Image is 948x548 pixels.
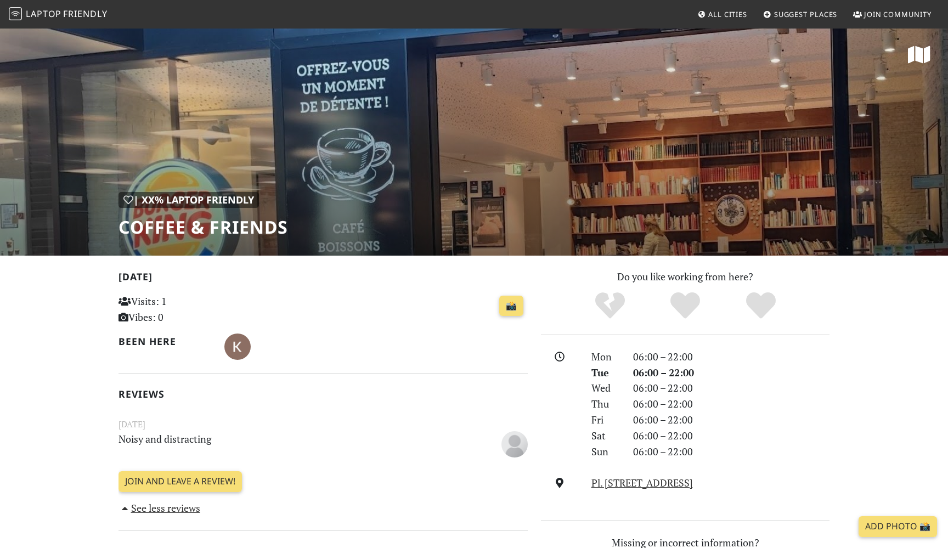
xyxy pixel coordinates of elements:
div: 06:00 – 22:00 [627,380,836,396]
a: LaptopFriendly LaptopFriendly [9,5,108,24]
div: Thu [585,396,627,412]
div: 06:00 – 22:00 [627,444,836,460]
span: Join Community [864,9,932,19]
a: Join and leave a review! [119,471,242,492]
div: Yes [647,291,723,321]
p: Do you like working from here? [541,269,830,285]
img: blank-535327c66bd565773addf3077783bbfce4b00ec00e9fd257753287c682c7fa38.png [501,431,528,457]
div: 06:00 – 22:00 [627,428,836,444]
div: Fri [585,412,627,428]
span: Friendly [63,8,107,20]
div: 06:00 – 22:00 [627,396,836,412]
div: 06:00 – 22:00 [627,412,836,428]
h2: Reviews [119,388,528,400]
img: 5946-kristin.jpg [224,334,251,360]
div: Sat [585,428,627,444]
h2: [DATE] [119,271,528,287]
span: Suggest Places [774,9,838,19]
a: See less reviews [119,501,200,515]
div: 06:00 – 22:00 [627,349,836,365]
span: Kristin D [224,339,251,352]
a: Pl. [STREET_ADDRESS] [591,476,693,489]
p: Noisy and distracting [112,431,464,456]
div: 06:00 – 22:00 [627,365,836,381]
small: [DATE] [112,417,534,431]
div: Tue [585,365,627,381]
span: All Cities [708,9,747,19]
p: Visits: 1 Vibes: 0 [119,293,246,325]
div: Mon [585,349,627,365]
div: | XX% Laptop Friendly [119,192,259,208]
div: Wed [585,380,627,396]
img: LaptopFriendly [9,7,22,20]
span: Laptop [26,8,61,20]
div: No [572,291,648,321]
a: All Cities [693,4,752,24]
span: Anonymous [501,436,528,449]
div: Sun [585,444,627,460]
div: Definitely! [723,291,799,321]
h1: Coffee & Friends [119,217,288,238]
a: Suggest Places [759,4,842,24]
a: Add Photo 📸 [859,516,937,537]
a: 📸 [499,296,523,317]
h2: Been here [119,336,211,347]
a: Join Community [849,4,936,24]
